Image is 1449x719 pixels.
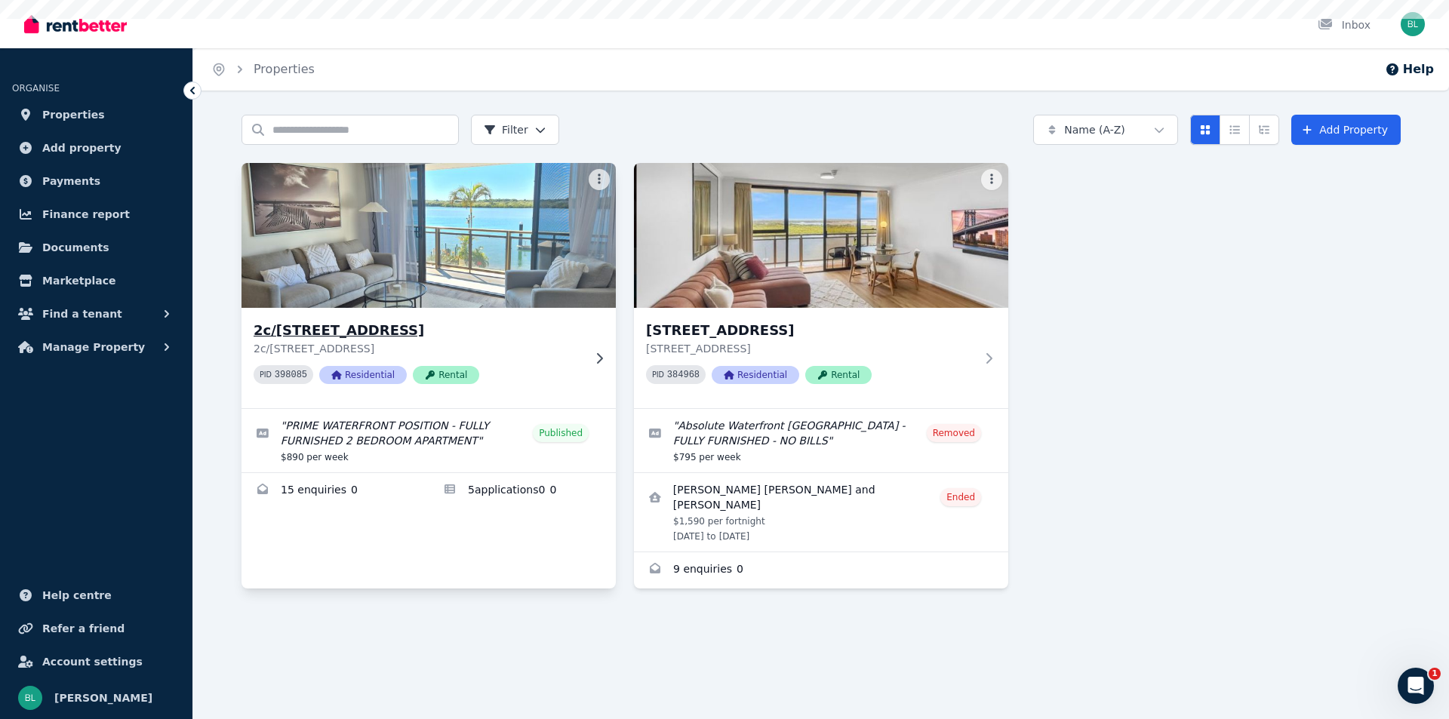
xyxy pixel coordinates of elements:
span: Finance report [42,205,130,223]
a: Edit listing: PRIME WATERFRONT POSITION - FULLY FURNISHED 2 BEDROOM APARTMENT [241,409,616,472]
a: Documents [12,232,180,263]
p: [STREET_ADDRESS] [646,341,975,356]
span: Residential [319,366,407,384]
span: Residential [712,366,799,384]
a: View details for Eliana Marcela Gutierrez Bernal and Esteban Herrera Leguizamo [634,473,1008,552]
span: Payments [42,172,100,190]
button: Help [1385,60,1434,78]
a: Add property [12,133,180,163]
span: Name (A-Z) [1064,122,1125,137]
div: Inbox [1318,17,1371,32]
span: Add property [42,139,122,157]
code: 398085 [275,370,307,380]
a: Applications for 2c/120-122 Duporth Ave, Maroochydore [429,473,616,509]
span: 1 [1429,668,1441,680]
a: Refer a friend [12,613,180,644]
span: Rental [805,366,872,384]
a: Properties [254,62,315,76]
img: RentBetter [24,13,127,35]
img: 9b/120 Duporth Ave, Maroochydore [634,163,1008,308]
a: Marketplace [12,266,180,296]
h3: 2c/[STREET_ADDRESS] [254,320,583,341]
button: Find a tenant [12,299,180,329]
span: ORGANISE [12,83,60,94]
a: Edit listing: Absolute Waterfront 9th Floor Duporth Avenue Apartment - FULLY FURNISHED - NO BILLS [634,409,1008,472]
a: Enquiries for 9b/120 Duporth Ave, Maroochydore [634,552,1008,588]
span: Documents [42,238,109,257]
span: [PERSON_NAME] [54,689,152,707]
span: Account settings [42,653,143,671]
img: Britt Lundgren [18,686,42,710]
button: Manage Property [12,332,180,362]
span: Find a tenant [42,305,122,323]
span: Marketplace [42,272,115,290]
button: Name (A-Z) [1033,115,1178,145]
span: Properties [42,106,105,124]
span: Filter [484,122,528,137]
img: Britt Lundgren [1401,12,1425,36]
button: Filter [471,115,559,145]
small: PID [260,370,272,379]
p: 2c/[STREET_ADDRESS] [254,341,583,356]
h3: [STREET_ADDRESS] [646,320,975,341]
a: 9b/120 Duporth Ave, Maroochydore[STREET_ADDRESS][STREET_ADDRESS]PID 384968ResidentialRental [634,163,1008,408]
span: Rental [413,366,479,384]
span: Help centre [42,586,112,604]
a: Finance report [12,199,180,229]
small: PID [652,370,664,379]
button: More options [589,169,610,190]
a: Payments [12,166,180,196]
div: View options [1190,115,1279,145]
iframe: Intercom live chat [1398,668,1434,704]
a: Add Property [1291,115,1401,145]
span: Manage Property [42,338,145,356]
code: 384968 [667,370,700,380]
a: Help centre [12,580,180,610]
a: Properties [12,100,180,130]
button: More options [981,169,1002,190]
a: Enquiries for 2c/120-122 Duporth Ave, Maroochydore [241,473,429,509]
nav: Breadcrumb [193,48,333,91]
a: 2c/120-122 Duporth Ave, Maroochydore2c/[STREET_ADDRESS]2c/[STREET_ADDRESS]PID 398085ResidentialRe... [241,163,616,408]
button: Compact list view [1220,115,1250,145]
button: Expanded list view [1249,115,1279,145]
a: Account settings [12,647,180,677]
span: Refer a friend [42,619,125,638]
img: 2c/120-122 Duporth Ave, Maroochydore [232,159,626,312]
button: Card view [1190,115,1220,145]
